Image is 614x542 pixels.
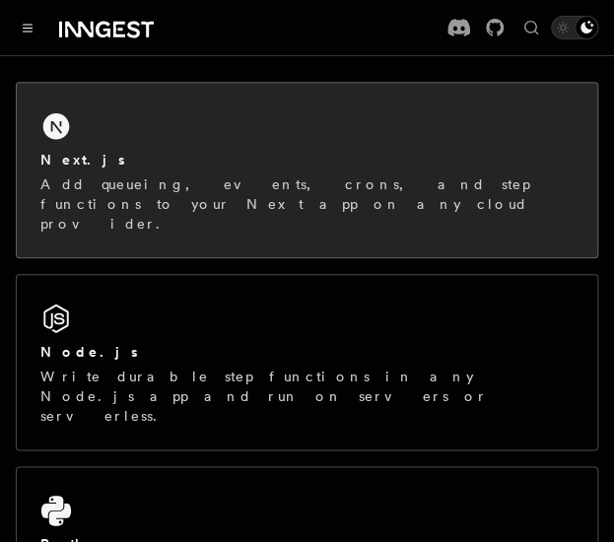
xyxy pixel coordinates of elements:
[40,367,574,426] p: Write durable step functions in any Node.js app and run on servers or serverless.
[40,342,138,362] h2: Node.js
[16,16,39,39] button: Toggle navigation
[40,150,125,169] h2: Next.js
[551,16,598,39] button: Toggle dark mode
[16,274,598,450] a: Node.jsWrite durable step functions in any Node.js app and run on servers or serverless.
[40,174,574,234] p: Add queueing, events, crons, and step functions to your Next app on any cloud provider.
[519,16,543,39] button: Find something...
[16,82,598,258] a: Next.jsAdd queueing, events, crons, and step functions to your Next app on any cloud provider.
